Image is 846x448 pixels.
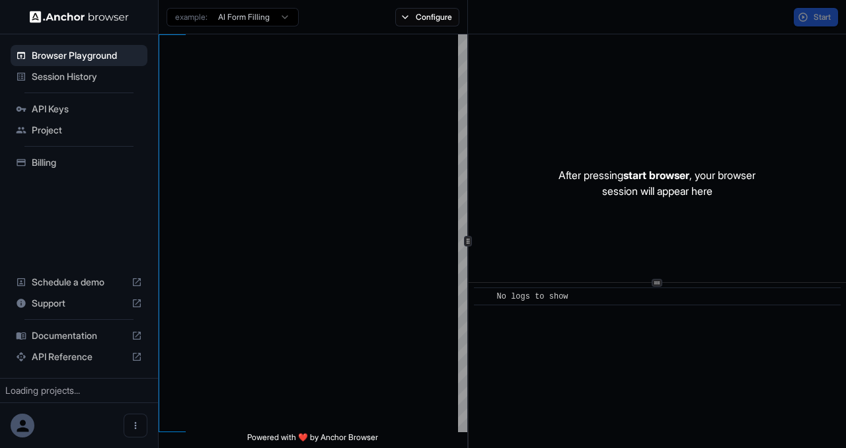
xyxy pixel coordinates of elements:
span: start browser [623,168,689,182]
div: Browser Playground [11,45,147,66]
span: Project [32,124,142,137]
p: After pressing , your browser session will appear here [558,167,755,199]
span: example: [175,12,208,22]
img: Anchor Logo [30,11,129,23]
span: Documentation [32,329,126,342]
span: API Reference [32,350,126,363]
div: Session History [11,66,147,87]
button: Configure [395,8,459,26]
div: Support [11,293,147,314]
div: API Keys [11,98,147,120]
div: Billing [11,152,147,173]
div: API Reference [11,346,147,367]
div: Loading projects... [5,384,153,397]
span: Browser Playground [32,49,142,62]
span: No logs to show [497,292,568,301]
span: Support [32,297,126,310]
div: Project [11,120,147,141]
span: Schedule a demo [32,276,126,289]
span: Session History [32,70,142,83]
span: Powered with ❤️ by Anchor Browser [247,432,378,448]
div: Schedule a demo [11,272,147,293]
span: ​ [481,290,487,303]
div: Documentation [11,325,147,346]
button: Open menu [124,414,147,437]
span: API Keys [32,102,142,116]
span: Billing [32,156,142,169]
